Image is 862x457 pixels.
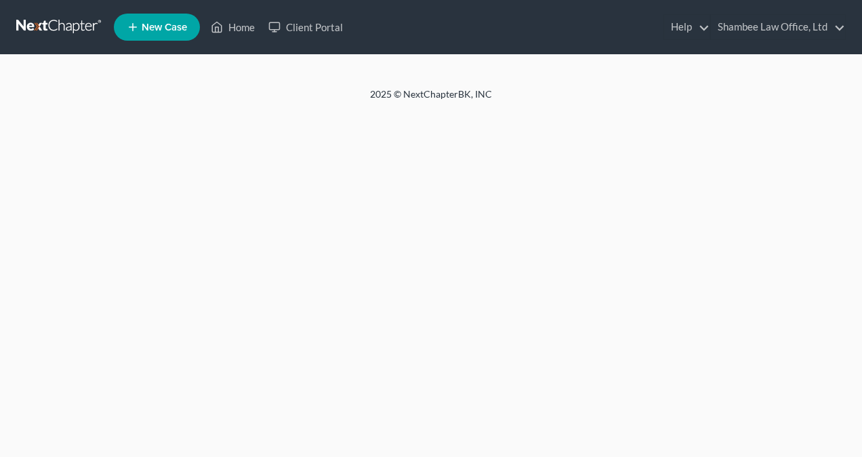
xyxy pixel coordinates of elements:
[711,15,845,39] a: Shambee Law Office, Ltd
[262,15,350,39] a: Client Portal
[204,15,262,39] a: Home
[45,87,817,112] div: 2025 © NextChapterBK, INC
[114,14,200,41] new-legal-case-button: New Case
[664,15,710,39] a: Help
